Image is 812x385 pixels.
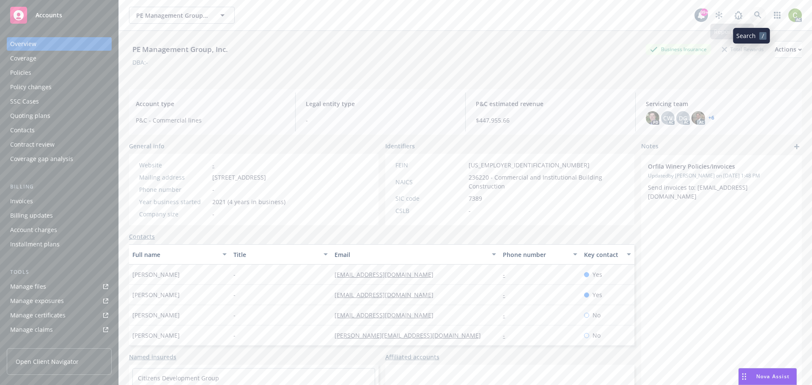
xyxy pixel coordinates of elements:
button: Actions [775,41,802,58]
span: Yes [593,270,602,279]
span: 7389 [469,194,482,203]
a: Manage exposures [7,294,112,308]
a: Policy changes [7,80,112,94]
a: Contract review [7,138,112,151]
a: [PERSON_NAME][EMAIL_ADDRESS][DOMAIN_NAME] [335,331,488,339]
span: Identifiers [385,142,415,150]
div: Manage certificates [10,309,66,322]
a: - [503,311,512,319]
span: DG [679,114,687,123]
div: 99+ [700,8,708,16]
button: Phone number [499,244,580,265]
div: Manage files [10,280,46,293]
a: Switch app [769,7,786,24]
div: Phone number [503,250,568,259]
div: FEIN [395,161,465,169]
div: Title [233,250,318,259]
button: Title [230,244,331,265]
img: photo [788,8,802,22]
a: [EMAIL_ADDRESS][DOMAIN_NAME] [335,270,440,279]
a: Search [749,7,766,24]
span: Servicing team [646,99,795,108]
div: Coverage [10,52,36,65]
span: - [233,270,236,279]
span: No [593,331,601,340]
a: Manage claims [7,323,112,336]
span: Yes [593,290,602,299]
div: Contract review [10,138,55,151]
div: Mailing address [139,173,209,182]
span: [US_EMPLOYER_IDENTIFICATION_NUMBER] [469,161,590,169]
a: [EMAIL_ADDRESS][DOMAIN_NAME] [335,291,440,299]
a: Quoting plans [7,109,112,123]
a: Stop snowing [710,7,727,24]
a: Accounts [7,3,112,27]
div: Company size [139,210,209,218]
a: Installment plans [7,238,112,251]
div: Total Rewards [718,44,768,55]
a: - [212,161,214,169]
div: Full name [132,250,217,259]
a: Billing updates [7,209,112,222]
a: Manage BORs [7,337,112,351]
span: - [212,185,214,194]
span: - [469,206,471,215]
div: Business Insurance [646,44,711,55]
div: Phone number [139,185,209,194]
a: Named insureds [129,352,176,361]
span: CW [663,114,672,123]
span: Nova Assist [756,373,790,380]
img: photo [646,111,659,125]
span: - [306,116,455,125]
span: Send invoices to: [EMAIL_ADDRESS][DOMAIN_NAME] [648,183,748,200]
button: Nova Assist [738,368,797,385]
div: Orfila Winery Policies/InvoicesUpdatedby [PERSON_NAME] on [DATE] 1:48 PMSend invoices to: [EMAIL_... [641,155,802,208]
a: - [503,270,512,279]
span: - [233,331,236,340]
div: Tools [7,268,112,276]
div: Manage BORs [10,337,50,351]
span: - [212,210,214,218]
button: Full name [129,244,230,265]
span: [STREET_ADDRESS] [212,173,266,182]
span: P&C - Commercial lines [136,116,285,125]
a: [EMAIL_ADDRESS][DOMAIN_NAME] [335,311,440,319]
div: Installment plans [10,238,60,251]
button: PE Management Group, Inc. [129,7,235,24]
a: Contacts [129,232,155,241]
img: photo [691,111,705,125]
a: - [503,291,512,299]
span: Account type [136,99,285,108]
div: Key contact [584,250,622,259]
div: Email [335,250,487,259]
div: Year business started [139,197,209,206]
span: - [233,290,236,299]
a: +6 [708,115,714,120]
div: SIC code [395,194,465,203]
span: 236220 - Commercial and Institutional Building Construction [469,173,625,191]
div: Billing updates [10,209,53,222]
a: Coverage [7,52,112,65]
span: [PERSON_NAME] [132,270,180,279]
span: General info [129,142,165,150]
span: Accounts [36,12,62,19]
a: add [792,142,802,152]
span: [PERSON_NAME] [132,311,180,319]
div: PE Management Group, Inc. [129,44,231,55]
div: DBA: - [132,58,148,67]
span: Notes [641,142,658,152]
span: PE Management Group, Inc. [136,11,209,20]
a: SSC Cases [7,95,112,108]
a: Manage files [7,280,112,293]
div: Invoices [10,194,33,208]
span: 2021 (4 years in business) [212,197,285,206]
a: Report a Bug [730,7,747,24]
a: Contacts [7,123,112,137]
span: Open Client Navigator [16,357,79,366]
div: Account charges [10,223,57,237]
span: [PERSON_NAME] [132,290,180,299]
div: Policy changes [10,80,52,94]
div: Policies [10,66,31,79]
div: Coverage gap analysis [10,152,73,166]
a: Invoices [7,194,112,208]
